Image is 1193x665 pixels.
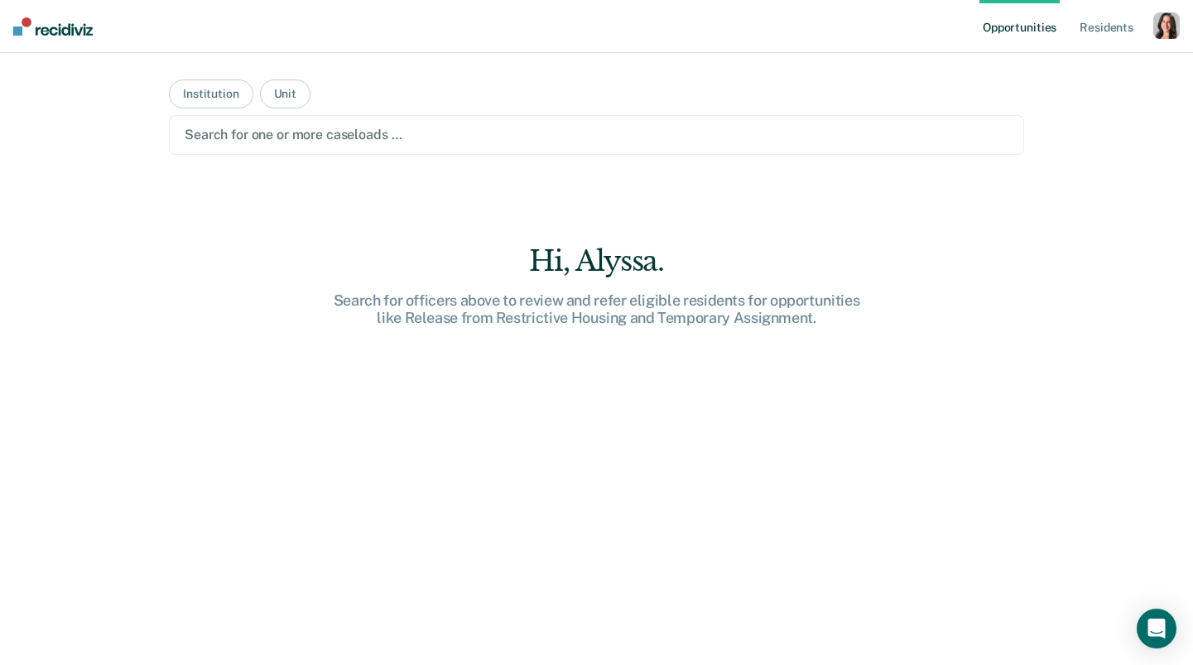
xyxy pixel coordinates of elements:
button: Institution [169,80,253,108]
button: Unit [260,80,310,108]
div: Open Intercom Messenger [1137,609,1176,648]
div: Hi, Alyssa. [332,244,862,278]
div: Search for officers above to review and refer eligible residents for opportunities like Release f... [332,292,862,327]
img: Recidiviz [13,17,93,36]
